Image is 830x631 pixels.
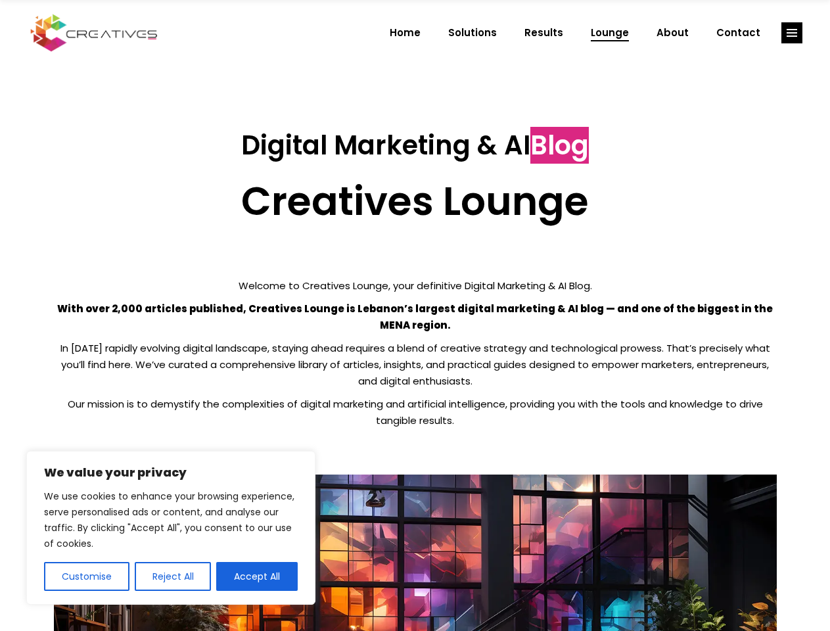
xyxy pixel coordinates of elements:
[577,16,643,50] a: Lounge
[716,16,760,50] span: Contact
[703,16,774,50] a: Contact
[57,302,773,332] strong: With over 2,000 articles published, Creatives Lounge is Lebanon’s largest digital marketing & AI ...
[530,127,589,164] span: Blog
[44,562,129,591] button: Customise
[448,16,497,50] span: Solutions
[44,488,298,551] p: We use cookies to enhance your browsing experience, serve personalised ads or content, and analys...
[511,16,577,50] a: Results
[54,177,777,225] h2: Creatives Lounge
[44,465,298,480] p: We value your privacy
[434,16,511,50] a: Solutions
[135,562,212,591] button: Reject All
[54,129,777,161] h3: Digital Marketing & AI
[643,16,703,50] a: About
[591,16,629,50] span: Lounge
[54,340,777,389] p: In [DATE] rapidly evolving digital landscape, staying ahead requires a blend of creative strategy...
[26,451,315,605] div: We value your privacy
[54,396,777,429] p: Our mission is to demystify the complexities of digital marketing and artificial intelligence, pr...
[390,16,421,50] span: Home
[216,562,298,591] button: Accept All
[28,12,160,53] img: Creatives
[54,277,777,294] p: Welcome to Creatives Lounge, your definitive Digital Marketing & AI Blog.
[657,16,689,50] span: About
[524,16,563,50] span: Results
[376,16,434,50] a: Home
[781,22,802,43] a: link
